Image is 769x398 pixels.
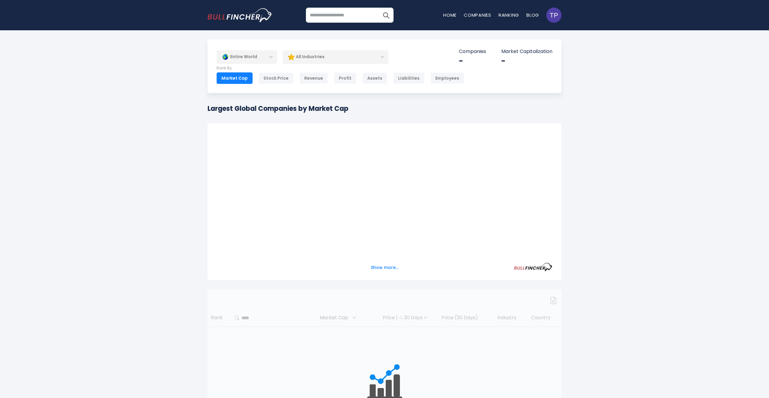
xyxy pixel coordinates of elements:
p: Companies [459,48,486,55]
div: - [459,56,486,66]
div: Assets [362,72,387,84]
button: Search [378,8,394,23]
a: Ranking [499,12,519,18]
div: Market Cap [217,72,253,84]
a: Blog [526,12,539,18]
div: Entire World [217,50,277,64]
div: Stock Price [259,72,293,84]
p: Market Capitalization [501,48,552,55]
div: Profit [334,72,356,84]
div: Liabilities [393,72,424,84]
div: All Industries [283,50,388,64]
a: Companies [464,12,491,18]
img: bullfincher logo [208,8,273,22]
div: Employees [430,72,464,84]
div: - [501,56,552,66]
button: Show more... [367,263,402,273]
h1: Largest Global Companies by Market Cap [208,104,349,114]
a: Go to homepage [208,8,273,22]
a: Home [443,12,456,18]
p: Rank By [217,66,464,71]
div: Revenue [299,72,328,84]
